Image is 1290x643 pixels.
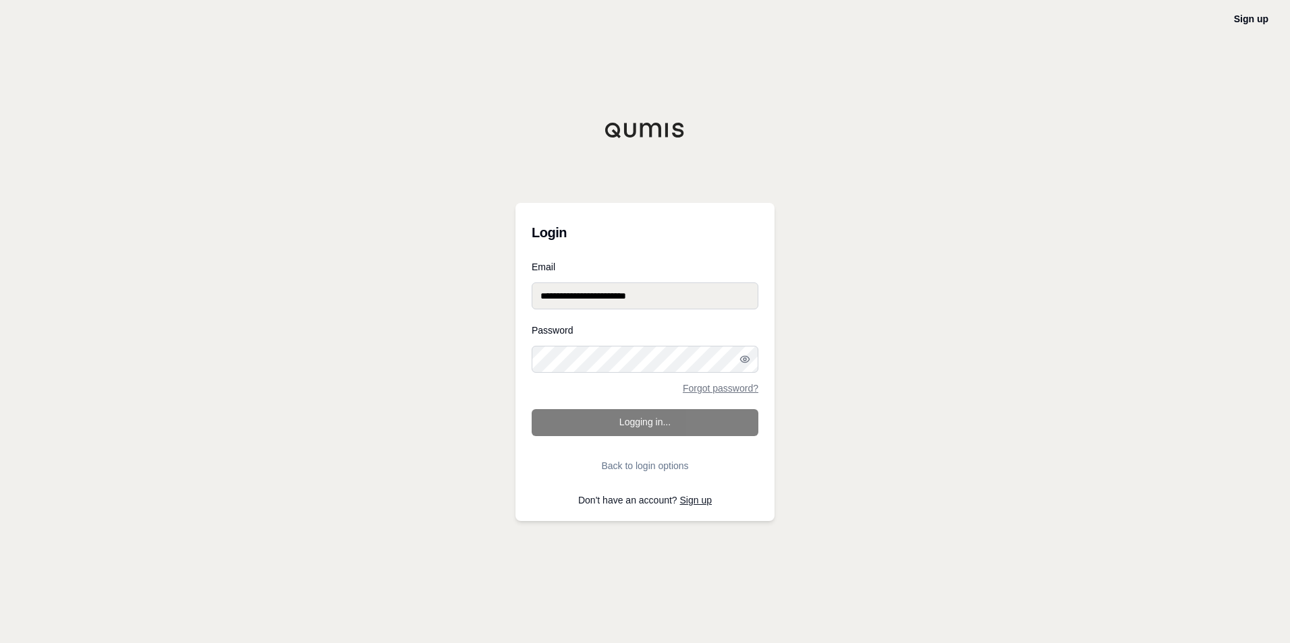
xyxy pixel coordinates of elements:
[1234,13,1268,24] a: Sign up
[532,262,758,272] label: Email
[532,452,758,479] button: Back to login options
[680,495,712,506] a: Sign up
[683,384,758,393] a: Forgot password?
[605,122,685,138] img: Qumis
[532,219,758,246] h3: Login
[532,495,758,505] p: Don't have an account?
[532,326,758,335] label: Password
